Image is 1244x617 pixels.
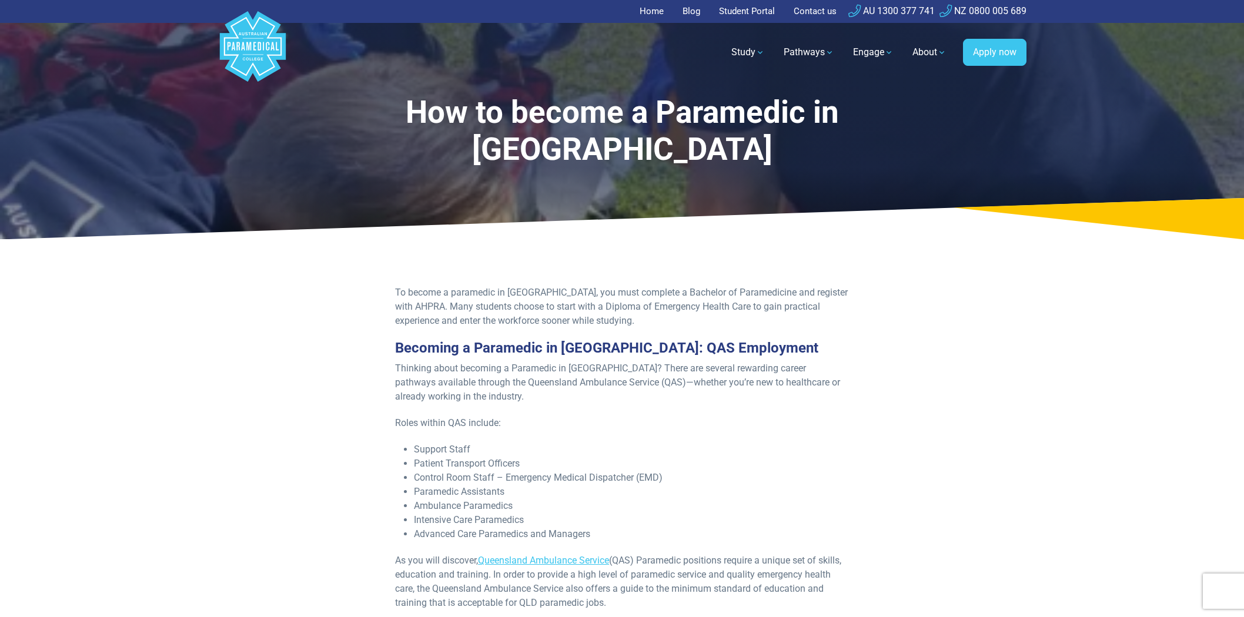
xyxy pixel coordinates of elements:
a: AU 1300 377 741 [848,5,935,16]
a: Queensland Ambulance Service [478,555,609,566]
p: Thinking about becoming a Paramedic in [GEOGRAPHIC_DATA]? There are several rewarding career path... [395,361,849,404]
h3: Becoming a Paramedic in [GEOGRAPHIC_DATA]: QAS Employment [395,340,849,357]
a: Pathways [777,36,841,69]
p: Roles within QAS include: [395,416,849,430]
a: Engage [846,36,901,69]
h1: How to become a Paramedic in [GEOGRAPHIC_DATA] [319,94,925,169]
a: Australian Paramedical College [218,23,288,82]
li: Intensive Care Paramedics [414,513,849,527]
li: Patient Transport Officers [414,457,849,471]
li: Control Room Staff – Emergency Medical Dispatcher (EMD) [414,471,849,485]
a: Apply now [963,39,1026,66]
a: About [905,36,954,69]
li: Support Staff [414,442,849,457]
li: Advanced Care Paramedics and Managers [414,527,849,541]
a: NZ 0800 005 689 [939,5,1026,16]
li: Ambulance Paramedics [414,499,849,513]
p: As you will discover, (QAS) Paramedic positions require a unique set of skills, education and tra... [395,554,849,610]
a: Study [724,36,772,69]
li: Paramedic Assistants [414,485,849,499]
p: To become a paramedic in [GEOGRAPHIC_DATA], you must complete a Bachelor of Paramedicine and regi... [395,286,849,328]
